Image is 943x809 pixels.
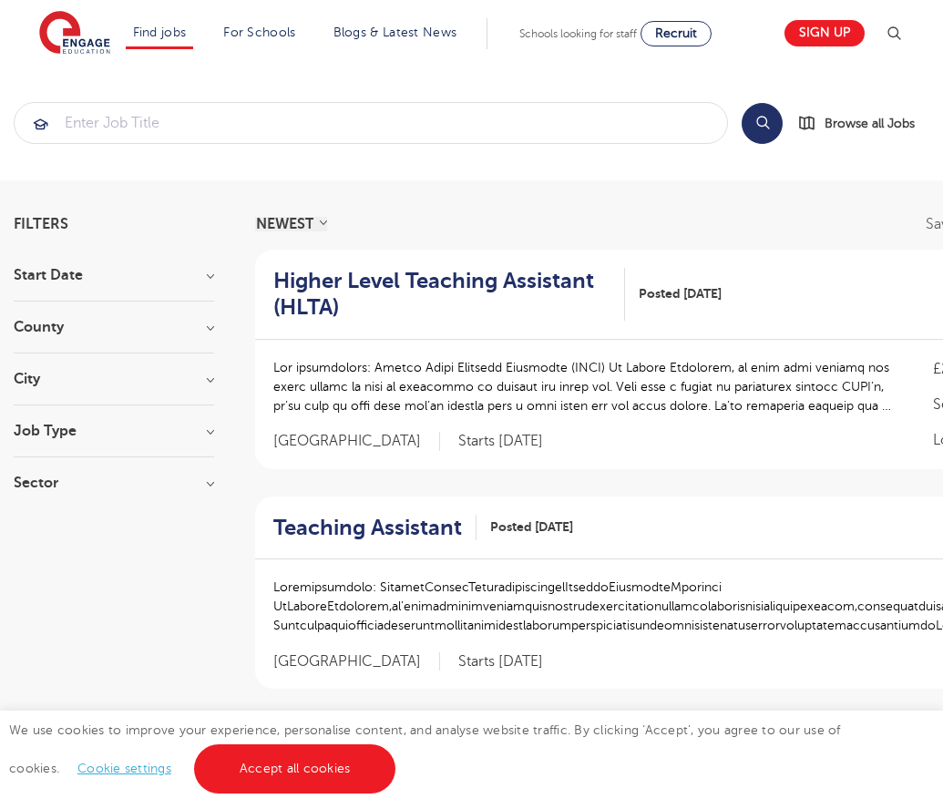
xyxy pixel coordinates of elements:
[9,723,841,775] span: We use cookies to improve your experience, personalise content, and analyse website traffic. By c...
[14,372,214,386] h3: City
[14,424,214,438] h3: Job Type
[14,217,68,231] span: Filters
[273,268,610,321] h2: Higher Level Teaching Assistant (HLTA)
[639,284,722,303] span: Posted [DATE]
[194,744,396,794] a: Accept all cookies
[14,476,214,490] h3: Sector
[14,268,214,282] h3: Start Date
[458,652,543,671] p: Starts [DATE]
[15,103,727,143] input: Submit
[742,103,783,144] button: Search
[14,320,214,334] h3: County
[519,27,637,40] span: Schools looking for staff
[39,11,110,56] img: Engage Education
[797,113,929,134] a: Browse all Jobs
[458,432,543,451] p: Starts [DATE]
[784,20,865,46] a: Sign up
[273,515,477,541] a: Teaching Assistant
[641,21,712,46] a: Recruit
[273,432,440,451] span: [GEOGRAPHIC_DATA]
[825,113,915,134] span: Browse all Jobs
[14,102,728,144] div: Submit
[273,268,625,321] a: Higher Level Teaching Assistant (HLTA)
[133,26,187,39] a: Find jobs
[223,26,295,39] a: For Schools
[655,26,697,40] span: Recruit
[333,26,457,39] a: Blogs & Latest News
[273,515,462,541] h2: Teaching Assistant
[273,652,440,671] span: [GEOGRAPHIC_DATA]
[273,358,897,415] p: Lor ipsumdolors: Ametco Adipi Elitsedd Eiusmodte (INCI) Ut Labore Etdolorem, al enim admi veniamq...
[77,762,171,775] a: Cookie settings
[490,517,573,537] span: Posted [DATE]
